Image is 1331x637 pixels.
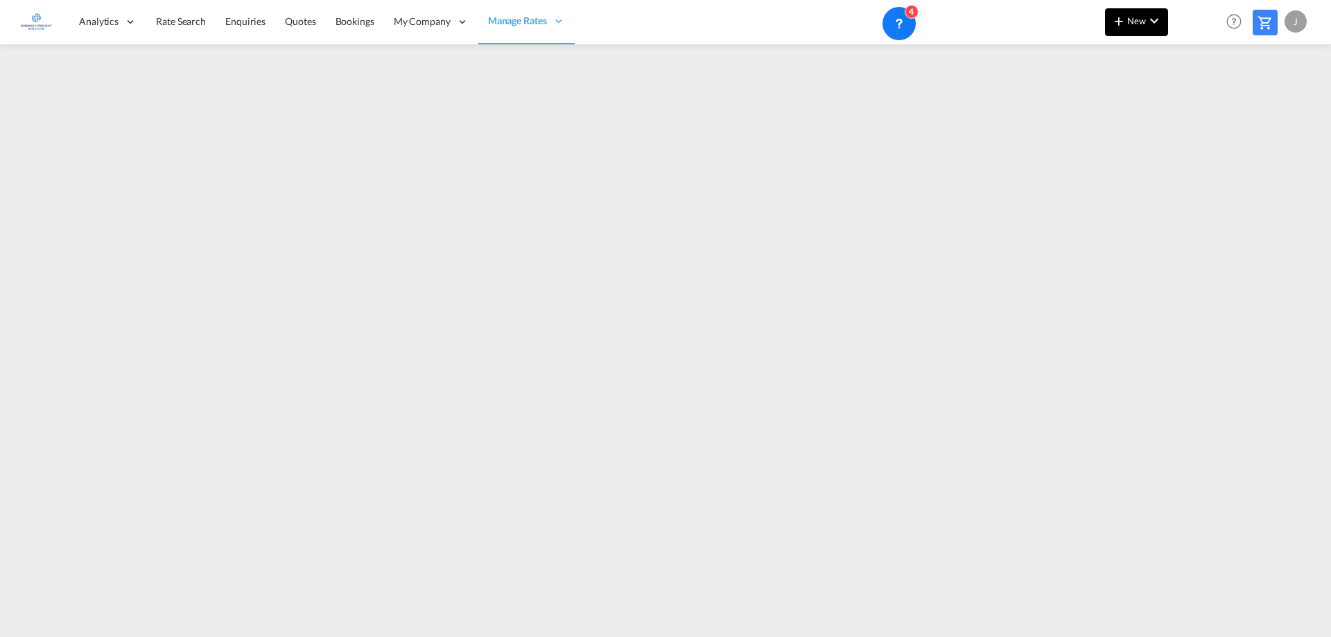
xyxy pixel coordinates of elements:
span: Enquiries [225,15,266,27]
div: J [1285,10,1307,33]
span: Quotes [285,15,315,27]
md-icon: icon-plus 400-fg [1111,12,1127,29]
div: Help [1222,10,1253,35]
span: My Company [394,15,451,28]
span: Rate Search [156,15,206,27]
span: Manage Rates [488,14,547,28]
img: e1326340b7c511ef854e8d6a806141ad.jpg [21,6,52,37]
span: Bookings [336,15,374,27]
span: Analytics [79,15,119,28]
span: Help [1222,10,1246,33]
md-icon: icon-chevron-down [1146,12,1163,29]
button: icon-plus 400-fgNewicon-chevron-down [1105,8,1168,36]
span: New [1111,15,1163,26]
